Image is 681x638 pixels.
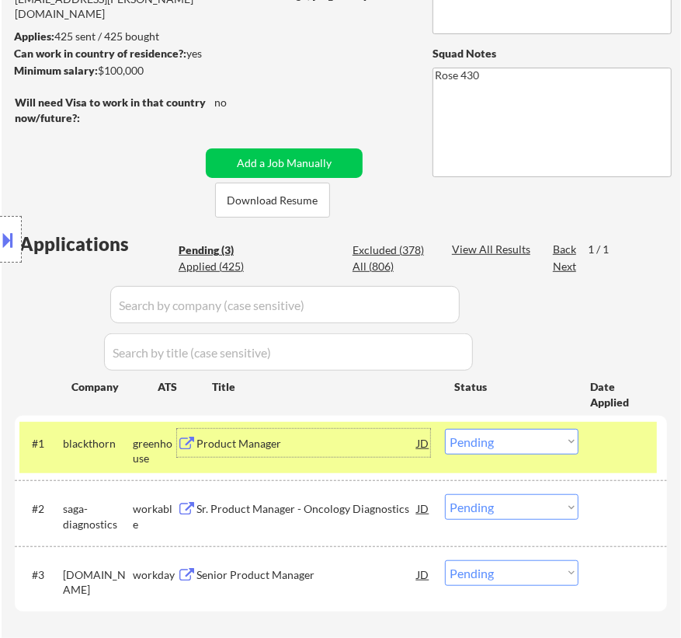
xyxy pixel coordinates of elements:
div: JD [415,560,430,588]
div: Back [553,242,578,257]
div: Status [454,372,568,400]
div: All (806) [353,259,430,274]
div: greenhouse [133,436,177,466]
div: workable [133,501,177,532]
div: #1 [32,436,50,451]
div: View All Results [452,242,535,257]
div: saga-diagnostics [63,501,133,532]
div: $100,000 [14,63,273,78]
div: JD [415,494,430,522]
strong: Minimum salary: [14,64,98,77]
div: 1 / 1 [588,242,624,257]
div: blackthorn [63,436,133,451]
div: Excluded (378) [353,242,430,258]
div: Title [212,379,440,395]
div: #3 [32,567,50,583]
strong: Can work in country of residence?: [14,47,186,60]
strong: Applies: [14,30,54,43]
div: workday [133,567,177,583]
div: JD [415,429,430,457]
div: Company [71,379,158,395]
div: Sr. Product Manager - Oncology Diagnostics [196,501,417,517]
button: Add a Job Manually [206,148,363,178]
div: Product Manager [196,436,417,451]
div: yes [14,46,268,61]
div: Squad Notes [433,46,672,61]
div: [DOMAIN_NAME] [63,567,133,598]
div: 425 sent / 425 bought [14,29,273,44]
div: Next [553,259,578,274]
div: Date Applied [590,379,648,410]
div: Senior Product Manager [196,567,417,583]
div: ATS [158,379,212,395]
div: #2 [32,501,50,517]
input: Search by title (case sensitive) [104,333,473,371]
input: Search by company (case sensitive) [110,286,460,323]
